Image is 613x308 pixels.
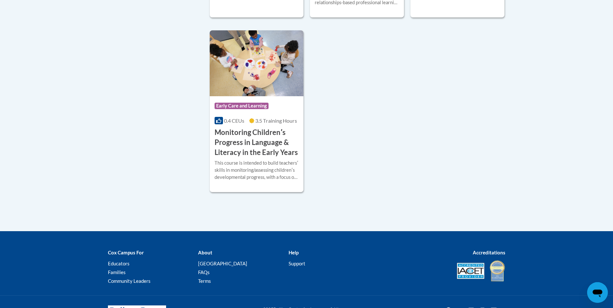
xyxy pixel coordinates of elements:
[108,269,126,275] a: Families
[457,263,484,279] img: Accredited IACET® Provider
[198,269,210,275] a: FAQs
[108,278,151,284] a: Community Leaders
[224,118,244,124] span: 0.4 CEUs
[215,128,299,157] h3: Monitoring Childrenʹs Progress in Language & Literacy in the Early Years
[210,30,304,192] a: Course LogoEarly Care and Learning0.4 CEUs3.5 Training Hours Monitoring Childrenʹs Progress in La...
[215,103,269,109] span: Early Care and Learning
[198,261,247,266] a: [GEOGRAPHIC_DATA]
[215,159,299,181] div: This course is intended to build teachersʹ skills in monitoring/assessing childrenʹs developmenta...
[108,261,130,266] a: Educators
[255,118,297,124] span: 3.5 Training Hours
[289,250,299,255] b: Help
[473,250,505,255] b: Accreditations
[289,261,305,266] a: Support
[198,278,211,284] a: Terms
[489,260,505,282] img: IDA® Accredited
[587,282,608,303] iframe: Button to launch messaging window
[198,250,212,255] b: About
[210,30,304,96] img: Course Logo
[108,250,144,255] b: Cox Campus For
